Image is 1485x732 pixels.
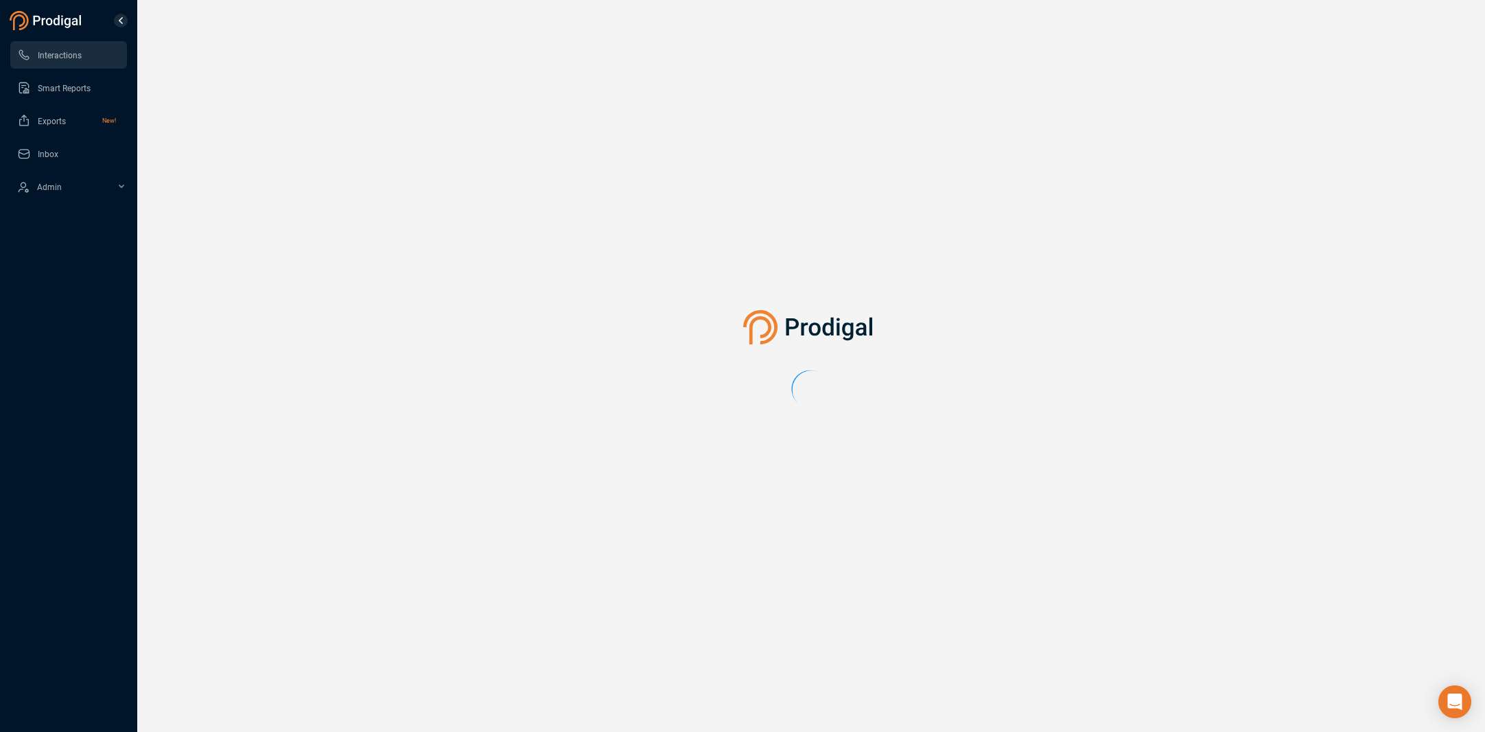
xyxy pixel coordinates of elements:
[17,107,116,134] a: ExportsNew!
[38,150,58,159] span: Inbox
[10,41,127,69] li: Interactions
[37,182,62,192] span: Admin
[17,140,116,167] a: Inbox
[38,84,91,93] span: Smart Reports
[10,74,127,102] li: Smart Reports
[10,140,127,167] li: Inbox
[17,41,116,69] a: Interactions
[102,107,116,134] span: New!
[17,74,116,102] a: Smart Reports
[38,51,82,60] span: Interactions
[10,107,127,134] li: Exports
[38,117,66,126] span: Exports
[743,310,880,344] img: prodigal-logo
[10,11,85,30] img: prodigal-logo
[1438,685,1471,718] div: Open Intercom Messenger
